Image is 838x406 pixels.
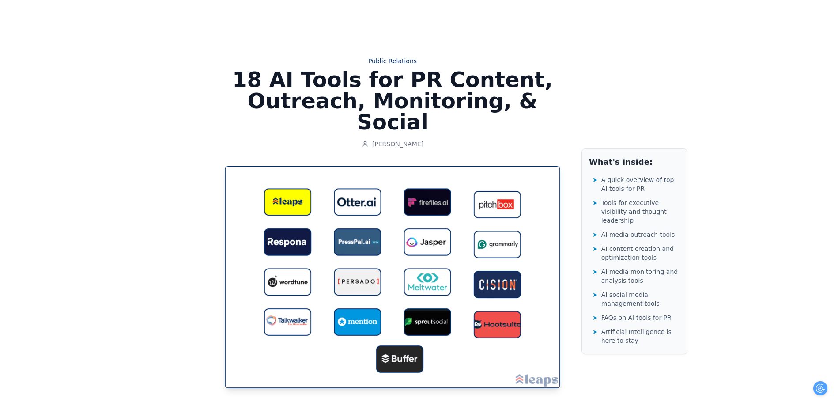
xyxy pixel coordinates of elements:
[225,69,560,133] h1: 18 AI Tools for PR Content, Outreach, Monitoring, & Social
[593,313,598,322] span: ➤
[593,288,680,310] a: ➤AI social media management tools
[225,166,560,388] img: AI-tools-for-PR
[372,140,423,148] span: [PERSON_NAME]
[601,175,680,193] span: A quick overview of top AI tools for PR
[593,230,598,239] span: ➤
[589,156,680,168] h2: What's inside:
[593,266,680,287] a: ➤AI media monitoring and analysis tools
[593,327,598,336] span: ➤
[593,198,598,207] span: ➤
[593,228,680,241] a: ➤AI media outreach tools
[601,313,672,322] span: FAQs on AI tools for PR
[601,290,680,308] span: AI social media management tools
[601,267,680,285] span: AI media monitoring and analysis tools
[601,327,680,345] span: Artificial Intelligence is here to stay
[362,140,423,148] a: [PERSON_NAME]
[225,57,560,65] a: Public Relations
[601,198,680,225] span: Tools for executive visibility and thought leadership
[601,244,680,262] span: AI content creation and optimization tools
[593,244,598,253] span: ➤
[593,290,598,299] span: ➤
[601,230,675,239] span: AI media outreach tools
[593,197,680,227] a: ➤Tools for executive visibility and thought leadership
[593,267,598,276] span: ➤
[593,174,680,195] a: ➤A quick overview of top AI tools for PR
[593,311,680,324] a: ➤FAQs on AI tools for PR
[593,175,598,184] span: ➤
[593,326,680,347] a: ➤Artificial Intelligence is here to stay
[593,243,680,264] a: ➤AI content creation and optimization tools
